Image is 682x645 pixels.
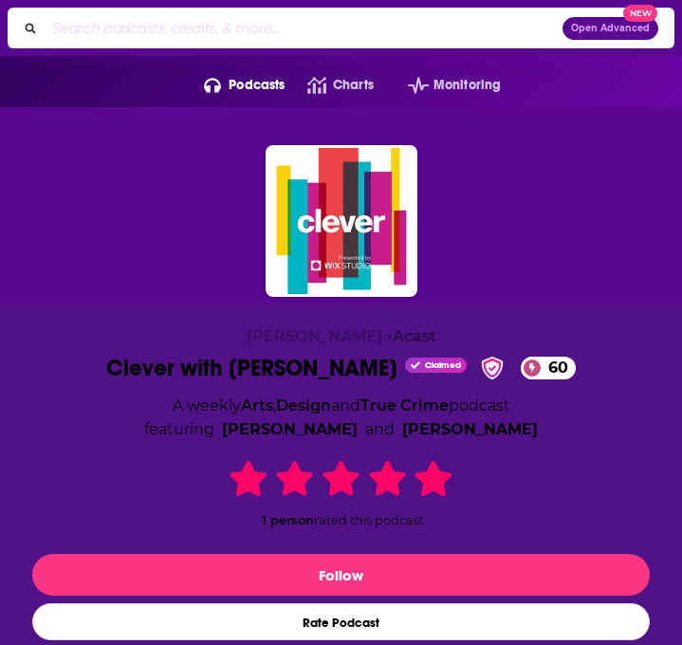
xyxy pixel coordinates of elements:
[222,417,358,442] a: Amy Devers
[571,24,650,33] span: Open Advanced
[247,327,382,345] span: [PERSON_NAME]
[562,17,658,40] button: Open AdvancedNew
[268,148,415,294] img: Clever with Amy Devers
[521,357,576,379] a: 60
[285,70,373,101] a: Charts
[433,72,501,99] span: Monitoring
[262,513,314,527] span: 1 person
[8,8,674,48] div: Search podcasts, credits, & more...
[241,396,273,415] a: Arts
[529,357,576,379] span: 60
[425,362,461,370] span: Claimed
[32,603,650,640] div: Rate Podcast
[385,70,501,101] button: open menu
[144,394,538,442] div: A weekly podcast
[314,513,424,527] span: rated this podcast
[333,72,374,99] span: Charts
[276,396,331,415] a: Design
[387,327,436,345] span: •
[393,327,436,345] a: Acast
[181,70,286,101] button: open menu
[199,457,484,527] div: 1 personrated this podcast
[144,417,538,442] span: featuring
[623,5,657,23] span: New
[474,357,510,379] img: verified Badge
[360,396,449,415] a: True Crime
[365,417,395,442] span: and
[273,396,276,415] span: ,
[331,396,360,415] span: and
[402,417,538,442] a: Jaime Derringer
[32,554,650,596] button: Follow
[229,72,285,99] span: Podcasts
[45,13,562,44] input: Search podcasts, credits, & more...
